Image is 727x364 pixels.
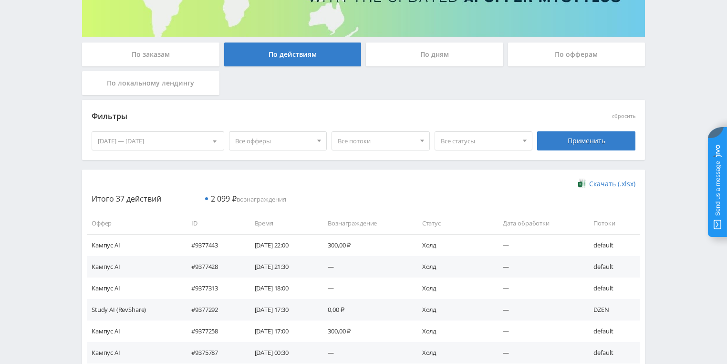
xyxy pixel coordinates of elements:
td: Кампус AI [87,342,182,364]
td: #9377443 [182,234,245,256]
div: По офферам [508,43,645,66]
td: #9377292 [182,299,245,321]
td: default [584,278,640,299]
td: Холд [413,278,493,299]
td: Время [245,213,319,234]
td: [DATE] 18:00 [245,278,319,299]
div: По заказам [82,43,219,66]
span: Все статусы [441,132,518,150]
td: Холд [413,256,493,278]
div: Применить [537,131,635,150]
a: Скачать (.xlsx) [578,179,635,189]
div: Фильтры [92,109,499,124]
td: Вознаграждение [318,213,412,234]
span: Итого 37 действий [92,193,161,204]
span: 2 099 ₽ [211,193,237,204]
td: Кампус AI [87,321,182,342]
td: Холд [413,321,493,342]
td: — [493,321,584,342]
td: Оффер [87,213,182,234]
td: [DATE] 17:00 [245,321,319,342]
td: — [493,278,584,299]
td: ID [182,213,245,234]
td: default [584,256,640,278]
td: 300,00 ₽ [318,234,412,256]
td: — [493,342,584,364]
td: Статус [413,213,493,234]
span: вознаграждения [211,195,286,203]
td: [DATE] 21:30 [245,256,319,278]
td: #9375787 [182,342,245,364]
div: [DATE] — [DATE] [92,132,224,150]
td: Холд [413,234,493,256]
td: — [493,299,584,321]
td: — [493,234,584,256]
td: #9377258 [182,321,245,342]
td: [DATE] 17:30 [245,299,319,321]
td: [DATE] 22:00 [245,234,319,256]
td: #9377428 [182,256,245,278]
td: — [318,278,412,299]
div: По действиям [224,43,362,66]
td: — [318,342,412,364]
td: Кампус AI [87,234,182,256]
td: Холд [413,299,493,321]
td: default [584,321,640,342]
span: Все офферы [235,132,312,150]
img: xlsx [578,179,586,188]
span: Скачать (.xlsx) [589,180,635,188]
td: Кампус AI [87,278,182,299]
td: — [493,256,584,278]
td: #9377313 [182,278,245,299]
td: Потоки [584,213,640,234]
td: DZEN [584,299,640,321]
td: Кампус AI [87,256,182,278]
td: [DATE] 00:30 [245,342,319,364]
span: Все потоки [338,132,415,150]
td: default [584,342,640,364]
td: Study AI (RevShare) [87,299,182,321]
div: По локальному лендингу [82,71,219,95]
td: 300,00 ₽ [318,321,412,342]
div: По дням [366,43,503,66]
td: Холд [413,342,493,364]
td: default [584,234,640,256]
td: Дата обработки [493,213,584,234]
td: — [318,256,412,278]
td: 0,00 ₽ [318,299,412,321]
button: сбросить [612,113,635,119]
